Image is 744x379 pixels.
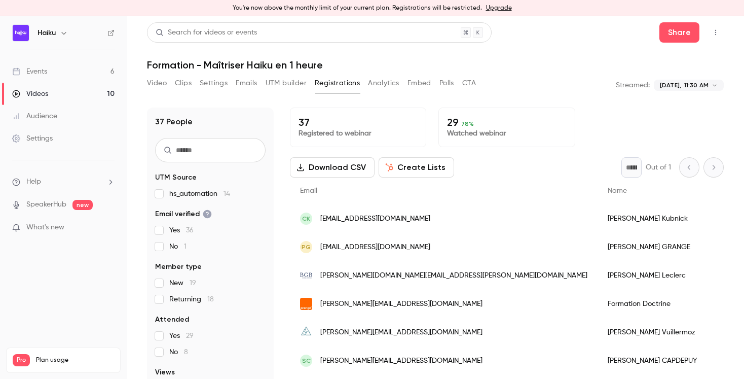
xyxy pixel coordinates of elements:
button: Create Lists [379,157,454,178]
span: 8 [184,349,188,356]
span: Email verified [155,209,212,219]
span: 78 % [461,120,474,127]
img: Haiku [13,25,29,41]
span: Yes [169,331,194,341]
span: CK [302,214,310,223]
button: Share [659,22,699,43]
button: Settings [200,75,228,91]
img: bgb-associes.com [300,269,312,282]
p: Streamed: [616,80,650,90]
span: [DATE], [660,81,681,90]
p: Watched webinar [447,128,566,139]
div: Events [12,66,47,77]
button: UTM builder [266,75,307,91]
span: PG [302,243,311,252]
span: 19 [190,280,196,287]
span: [PERSON_NAME][EMAIL_ADDRESS][DOMAIN_NAME] [320,327,482,338]
span: Email [300,187,317,194]
div: Settings [12,133,53,144]
span: Name [608,187,627,194]
p: Out of 1 [646,162,671,173]
span: 36 [186,227,194,234]
span: Yes [169,225,194,235]
button: Download CSV [290,157,375,178]
li: help-dropdown-opener [12,177,115,187]
h6: Haiku [38,28,56,38]
div: Audience [12,111,57,121]
span: Attended [155,315,189,325]
button: Emails [236,75,257,91]
span: 18 [207,296,214,303]
span: [PERSON_NAME][EMAIL_ADDRESS][DOMAIN_NAME] [320,299,482,309]
span: What's new [26,222,64,233]
button: Analytics [368,75,399,91]
p: Registered to webinar [299,128,418,139]
span: [PERSON_NAME][EMAIL_ADDRESS][DOMAIN_NAME] [320,356,482,366]
img: avocat-asv.com [300,326,312,338]
a: SpeakerHub [26,199,66,210]
span: New [169,278,196,288]
span: Returning [169,294,214,304]
button: Video [147,75,167,91]
span: 14 [224,190,230,197]
span: [EMAIL_ADDRESS][DOMAIN_NAME] [320,242,430,253]
span: Pro [13,354,30,366]
span: new [72,200,93,210]
span: 1 [184,243,187,250]
button: Top Bar Actions [708,24,724,41]
button: CTA [462,75,476,91]
span: Member type [155,262,202,272]
span: Help [26,177,41,187]
h1: 37 People [155,116,193,128]
span: No [169,347,188,357]
p: 29 [447,116,566,128]
img: orange.fr [300,298,312,310]
span: Views [155,367,175,377]
a: Upgrade [486,4,512,12]
div: Videos [12,89,48,99]
span: hs_automation [169,189,230,199]
button: Clips [175,75,192,91]
span: Plan usage [36,356,114,364]
button: Registrations [315,75,360,91]
span: No [169,242,187,252]
span: 11:30 AM [684,81,709,90]
h1: Formation - Maîtriser Haiku en 1 heure [147,59,724,71]
span: [EMAIL_ADDRESS][DOMAIN_NAME] [320,214,430,224]
button: Embed [407,75,431,91]
span: UTM Source [155,173,197,183]
div: Search for videos or events [156,27,257,38]
p: 37 [299,116,418,128]
button: Polls [439,75,454,91]
span: SC [302,356,311,365]
span: [PERSON_NAME][DOMAIN_NAME][EMAIL_ADDRESS][PERSON_NAME][DOMAIN_NAME] [320,270,587,281]
iframe: Noticeable Trigger [102,223,115,232]
span: 29 [186,332,194,339]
